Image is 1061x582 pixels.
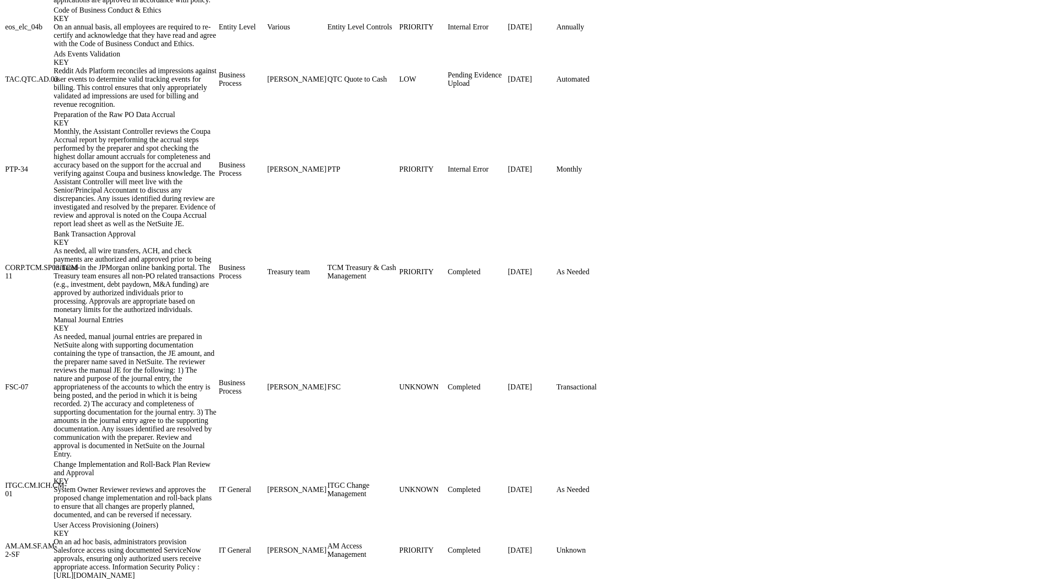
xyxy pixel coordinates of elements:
[508,485,555,494] div: [DATE]
[5,165,52,173] div: PTP-34
[54,460,217,485] div: Change Implementation and Roll-Back Plan Review and Approval
[54,119,217,127] div: KEY
[267,268,326,276] div: Treasury team
[218,315,266,459] td: Business Process
[267,383,326,391] div: [PERSON_NAME]
[267,75,326,83] div: [PERSON_NAME]
[399,383,446,391] div: UNKNOWN
[54,111,217,127] div: Preparation of the Raw PO Data Accrual
[448,23,506,31] div: Internal Error
[54,23,217,48] div: On an annual basis, all employees are required to re-certify and acknowledge that they have read ...
[54,247,217,314] div: As needed, all wire transfers, ACH, and check payments are authorized and approved prior to being...
[218,460,266,520] td: IT General
[54,6,217,23] div: Code of Business Conduct & Ethics
[5,542,52,559] div: AM.AM.SF.AM-2-SF
[54,14,217,23] div: KEY
[54,50,217,67] div: Ads Events Validation
[556,6,615,48] td: Annually
[5,383,52,391] div: FSC-07
[399,268,446,276] div: PRIORITY
[218,6,266,48] td: Entity Level
[54,521,217,538] div: User Access Provisioning (Joiners)
[508,546,555,554] div: [DATE]
[218,110,266,229] td: Business Process
[54,333,217,458] div: As needed, manual journal entries are prepared in NetSuite along with supporting documentation co...
[267,546,326,554] div: [PERSON_NAME]
[399,546,446,554] div: PRIORITY
[327,75,397,83] div: QTC Quote to Cash
[54,230,217,247] div: Bank Transaction Approval
[5,263,52,280] div: CORP.TCM.SP03.TCM-11
[508,383,555,391] div: [DATE]
[399,75,446,83] div: LOW
[54,538,217,580] div: On an ad hoc basis, administrators provision Salesforce access using documented ServiceNow approv...
[327,263,397,280] div: TCM Treasury & Cash Management
[54,485,217,519] div: System Owner Reviewer reviews and approves the proposed change implementation and roll-back plans...
[556,520,615,580] td: Unknown
[5,23,52,31] div: eos_elc_04b
[399,23,446,31] div: PRIORITY
[508,75,555,83] div: [DATE]
[54,67,217,109] div: Reddit Ads Platform reconciles ad impressions against user events to determine valid tracking eve...
[448,71,506,88] div: Pending Evidence Upload
[556,229,615,314] td: As Needed
[54,316,217,333] div: Manual Journal Entries
[448,165,506,173] div: Internal Error
[448,546,506,554] div: Completed
[54,529,217,538] div: KEY
[327,165,397,173] div: PTP
[556,460,615,520] td: As Needed
[54,58,217,67] div: KEY
[218,520,266,580] td: IT General
[448,383,506,391] div: Completed
[327,542,397,559] div: AM Access Management
[218,229,266,314] td: Business Process
[556,110,615,229] td: Monthly
[54,477,217,485] div: KEY
[5,481,52,498] div: ITGC.CM.ICH.CM-01
[399,485,446,494] div: UNKNOWN
[218,49,266,109] td: Business Process
[508,165,555,173] div: [DATE]
[508,268,555,276] div: [DATE]
[327,383,397,391] div: FSC
[54,127,217,228] div: Monthly, the Assistant Controller reviews the Coupa Accrual report by reperforming the accrual st...
[5,75,52,83] div: TAC.QTC.AD.03
[54,324,217,333] div: KEY
[448,268,506,276] div: Completed
[267,23,326,31] div: Various
[267,165,326,173] div: [PERSON_NAME]
[54,238,217,247] div: KEY
[556,315,615,459] td: Transactional
[327,23,397,31] div: Entity Level Controls
[448,485,506,494] div: Completed
[508,23,555,31] div: [DATE]
[556,49,615,109] td: Automated
[399,165,446,173] div: PRIORITY
[327,481,397,498] div: ITGC Change Management
[267,485,326,494] div: [PERSON_NAME]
